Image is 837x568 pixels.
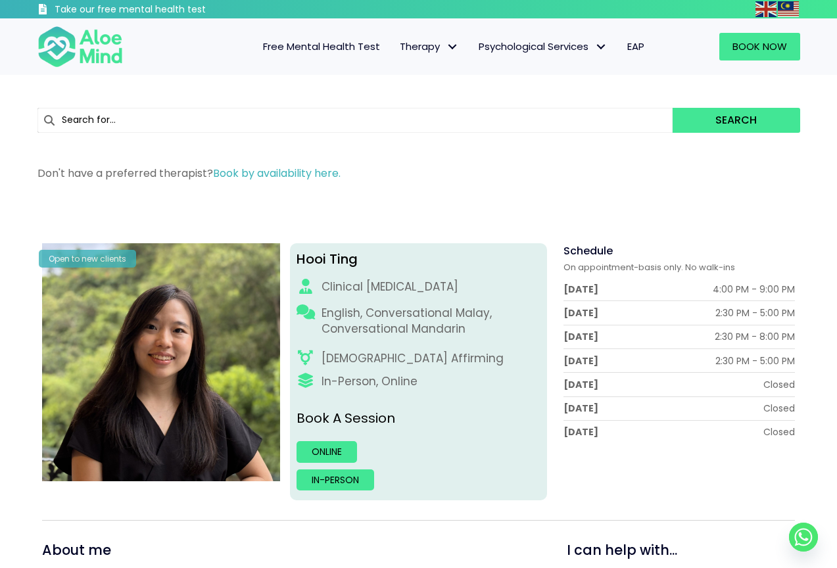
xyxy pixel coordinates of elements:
[400,39,459,53] span: Therapy
[755,1,777,17] img: en
[567,540,677,559] span: I can help with...
[715,306,795,319] div: 2:30 PM - 5:00 PM
[322,373,418,390] div: In-Person, Online
[37,108,673,133] input: Search for...
[140,33,654,60] nav: Menu
[37,25,123,68] img: Aloe mind Logo
[627,39,644,53] span: EAP
[297,441,357,462] a: Online
[42,540,111,559] span: About me
[322,279,458,295] div: Clinical [MEDICAL_DATA]
[297,409,541,428] p: Book A Session
[732,39,787,53] span: Book Now
[563,306,598,319] div: [DATE]
[617,33,654,60] a: EAP
[763,378,795,391] div: Closed
[673,108,800,133] button: Search
[563,378,598,391] div: [DATE]
[322,350,504,367] div: [DEMOGRAPHIC_DATA] Affirming
[563,283,598,296] div: [DATE]
[763,425,795,438] div: Closed
[37,3,276,18] a: Take our free mental health test
[592,37,611,57] span: Psychological Services: submenu
[390,33,469,60] a: TherapyTherapy: submenu
[755,1,778,16] a: English
[563,261,735,273] span: On appointment-basis only. No walk-ins
[563,243,613,258] span: Schedule
[469,33,617,60] a: Psychological ServicesPsychological Services: submenu
[763,402,795,415] div: Closed
[322,305,541,337] p: English, Conversational Malay, Conversational Mandarin
[297,469,374,490] a: In-person
[563,425,598,438] div: [DATE]
[778,1,800,16] a: Malay
[443,37,462,57] span: Therapy: submenu
[37,166,800,181] p: Don't have a preferred therapist?
[563,354,598,367] div: [DATE]
[563,402,598,415] div: [DATE]
[715,330,795,343] div: 2:30 PM - 8:00 PM
[778,1,799,17] img: ms
[55,3,276,16] h3: Take our free mental health test
[713,283,795,296] div: 4:00 PM - 9:00 PM
[715,354,795,367] div: 2:30 PM - 5:00 PM
[719,33,800,60] a: Book Now
[213,166,341,181] a: Book by availability here.
[297,250,541,269] div: Hooi Ting
[253,33,390,60] a: Free Mental Health Test
[42,243,280,481] img: Hooi ting Clinical Psychologist
[263,39,380,53] span: Free Mental Health Test
[789,523,818,552] a: Whatsapp
[563,330,598,343] div: [DATE]
[479,39,608,53] span: Psychological Services
[39,250,136,268] div: Open to new clients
